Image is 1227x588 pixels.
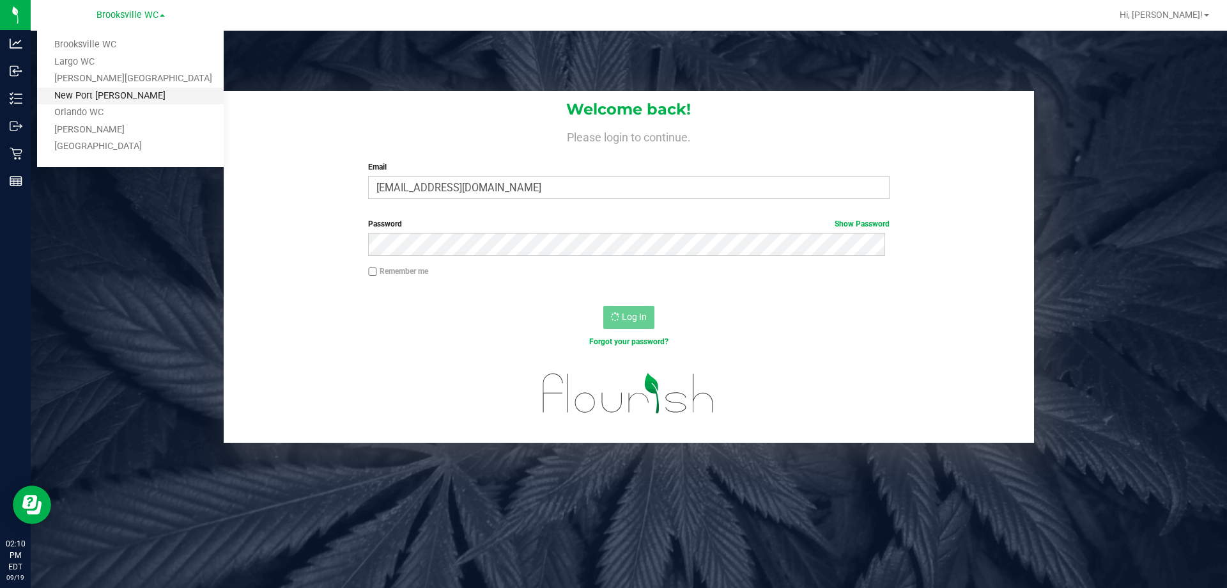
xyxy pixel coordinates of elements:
[1120,10,1203,20] span: Hi, [PERSON_NAME]!
[368,161,889,173] label: Email
[37,54,224,71] a: Largo WC
[37,122,224,139] a: [PERSON_NAME]
[835,219,890,228] a: Show Password
[6,538,25,573] p: 02:10 PM EDT
[37,88,224,105] a: New Port [PERSON_NAME]
[10,120,22,132] inline-svg: Outbound
[622,312,647,322] span: Log In
[527,361,730,426] img: flourish_logo.svg
[13,486,51,524] iframe: Resource center
[37,36,224,54] a: Brooksville WC
[10,37,22,50] inline-svg: Analytics
[10,65,22,77] inline-svg: Inbound
[37,70,224,88] a: [PERSON_NAME][GEOGRAPHIC_DATA]
[37,104,224,122] a: Orlando WC
[368,267,377,276] input: Remember me
[10,92,22,105] inline-svg: Inventory
[10,175,22,187] inline-svg: Reports
[603,306,654,329] button: Log In
[368,266,428,277] label: Remember me
[10,147,22,160] inline-svg: Retail
[96,10,158,20] span: Brooksville WC
[6,573,25,582] p: 09/19
[224,128,1034,143] h4: Please login to continue.
[368,219,402,228] span: Password
[589,337,668,346] a: Forgot your password?
[224,101,1034,118] h1: Welcome back!
[37,138,224,155] a: [GEOGRAPHIC_DATA]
